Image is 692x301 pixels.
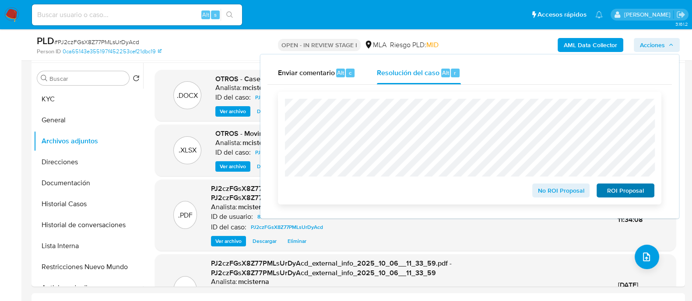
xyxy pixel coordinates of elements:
button: Buscar [41,75,48,82]
button: Descargar [253,106,285,117]
button: Historial Casos [34,194,143,215]
span: Acciones [640,38,665,52]
a: 831502851 [254,286,287,297]
span: [DATE] 11:34:04 [618,280,643,300]
span: Descargar [257,162,281,171]
span: OTROS - Caselog PJ2czFGsX8Z77PMLsUrDyAcd_2025_09_18_00_11_25 [215,74,449,84]
span: 831502851 [257,286,283,297]
span: PJ2czFGsX8Z77PMLsUrDyAcd_internal_info_2025_10_06__11_34_04.pdf - PJ2czFGsX8Z77PMLsUrDyAcd_intern... [211,183,450,203]
span: Alt [442,69,449,77]
p: Analista: [211,277,237,286]
button: Ver archivo [215,161,250,172]
p: Analista: [215,138,242,147]
p: Analista: [211,203,237,211]
p: .PDF [178,211,193,220]
button: Descargar [248,236,281,246]
span: OTROS - Movimientos PJ2czFGsX8Z77PMLsUrDyAcd_2025_09_18_00_11_25 [215,128,463,138]
button: Ver archivo [211,236,246,246]
button: search-icon [221,9,239,21]
span: Resolución del caso [377,67,439,77]
button: Restricciones Nuevo Mundo [34,256,143,277]
p: .PDF [178,285,193,295]
span: Ver archivo [215,237,242,246]
span: Alt [337,69,344,77]
span: PJ2czFGsX8Z77PMLsUrDyAcd_external_info_2025_10_06__11_33_59.pdf - PJ2czFGsX8Z77PMLsUrDyAcd_extern... [211,258,452,278]
a: Notificaciones [595,11,603,18]
button: Eliminar [283,236,311,246]
h6: mcisterna [238,203,269,211]
button: Volver al orden por defecto [133,75,140,84]
button: Historial de conversaciones [34,215,143,235]
button: upload-file [635,245,659,269]
p: ID del caso: [215,148,251,157]
a: PJ2czFGsX8Z77PMLsUrDyAcd [252,92,331,103]
span: Riesgo PLD: [390,40,439,50]
span: Ver archivo [220,162,246,171]
span: No ROI Proposal [538,184,584,197]
p: .XLSX [179,145,197,155]
p: ID del caso: [215,93,251,102]
span: c [349,69,351,77]
button: Anticipos de dinero [34,277,143,298]
button: Ver archivo [215,106,250,117]
input: Buscar [49,75,126,83]
span: Ver archivo [220,107,246,116]
span: PJ2czFGsX8Z77PMLsUrDyAcd [255,92,327,103]
button: AML Data Collector [558,38,623,52]
button: Acciones [634,38,680,52]
b: PLD [37,34,54,48]
span: # PJ2czFGsX8Z77PMLsUrDyAcd [54,38,139,46]
a: 0ca65143e355197f452253cef21dbc19 [63,48,162,55]
button: KYC [34,89,143,110]
button: Lista Interna [34,235,143,256]
a: Salir [676,10,685,19]
span: Descargar [257,107,281,116]
span: PJ2czFGsX8Z77PMLsUrDyAcd [251,222,323,232]
p: OPEN - IN REVIEW STAGE I [278,39,361,51]
span: PJ2czFGsX8Z77PMLsUrDyAcd [255,147,327,158]
b: AML Data Collector [564,38,617,52]
span: Accesos rápidos [537,10,587,19]
button: Archivos adjuntos [34,131,143,152]
span: Eliminar [288,237,306,246]
span: 3.161.2 [675,21,688,28]
div: MLA [364,40,386,50]
button: Direcciones [34,152,143,173]
span: r [454,69,456,77]
button: General [34,110,143,131]
span: ROI Proposal [603,184,648,197]
span: MID [426,40,439,50]
button: No ROI Proposal [532,183,590,197]
button: ROI Proposal [597,183,654,197]
button: Documentación [34,173,143,194]
p: milagros.cisterna@mercadolibre.com [624,10,673,19]
h6: mcisterna [242,138,274,147]
input: Buscar usuario o caso... [32,9,242,21]
span: Alt [202,10,209,19]
button: Descargar [253,161,285,172]
h6: mcisterna [242,83,274,92]
b: Person ID [37,48,61,55]
p: ID del caso: [211,223,246,232]
p: ID de usuario: [211,212,253,221]
a: PJ2czFGsX8Z77PMLsUrDyAcd [252,147,331,158]
h6: mcisterna [238,277,269,286]
a: 831502851 [254,211,287,222]
span: 831502851 [257,211,283,222]
p: Analista: [215,83,242,92]
p: .DOCX [177,91,198,100]
a: PJ2czFGsX8Z77PMLsUrDyAcd [247,222,327,232]
span: Enviar comentario [278,67,335,77]
span: Descargar [253,237,277,246]
span: s [214,10,217,19]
